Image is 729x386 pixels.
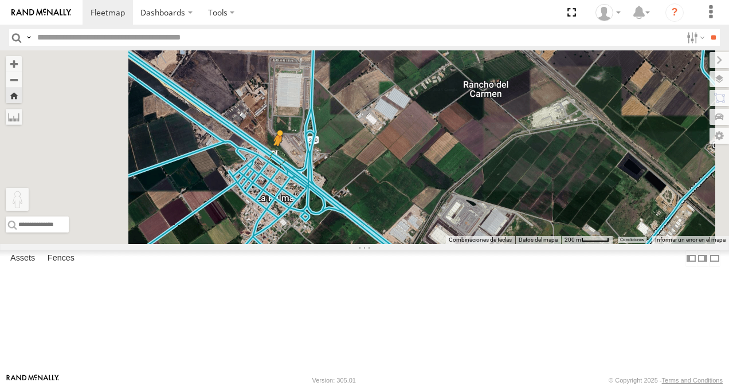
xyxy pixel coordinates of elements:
[312,377,356,384] div: Version: 305.01
[591,4,625,21] div: XPD GLOBAL
[6,188,29,211] button: Arrastra el hombrecito naranja al mapa para abrir Street View
[662,377,723,384] a: Terms and Conditions
[6,88,22,103] button: Zoom Home
[6,72,22,88] button: Zoom out
[24,29,33,46] label: Search Query
[685,250,697,267] label: Dock Summary Table to the Left
[561,236,613,244] button: Escala del mapa: 200 m por 45 píxeles
[6,109,22,125] label: Measure
[609,377,723,384] div: © Copyright 2025 -
[710,128,729,144] label: Map Settings
[6,375,59,386] a: Visit our Website
[709,250,720,267] label: Hide Summary Table
[5,250,41,266] label: Assets
[565,237,581,243] span: 200 m
[697,250,708,267] label: Dock Summary Table to the Right
[11,9,71,17] img: rand-logo.svg
[42,250,80,266] label: Fences
[449,236,512,244] button: Combinaciones de teclas
[620,238,644,242] a: Condiciones
[682,29,707,46] label: Search Filter Options
[665,3,684,22] i: ?
[655,237,726,243] a: Informar un error en el mapa
[519,236,558,244] button: Datos del mapa
[6,56,22,72] button: Zoom in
